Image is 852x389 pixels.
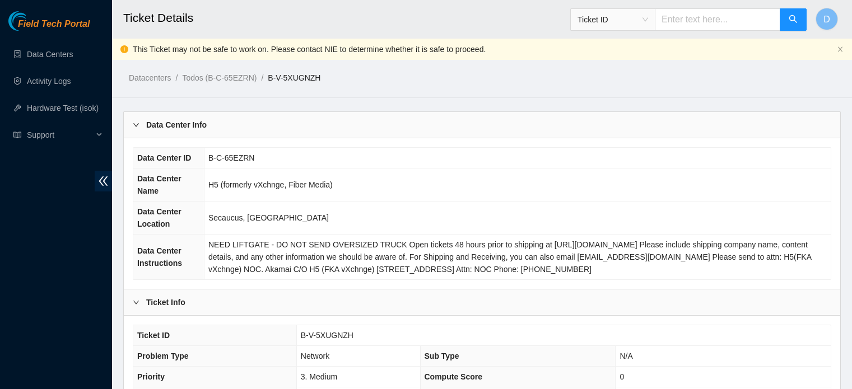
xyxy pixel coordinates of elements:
span: Priority [137,372,165,381]
span: 0 [620,372,624,381]
span: double-left [95,171,112,191]
span: Problem Type [137,351,189,360]
span: Data Center Location [137,207,181,228]
a: Todos (B-C-65EZRN) [182,73,257,82]
span: N/A [620,351,632,360]
button: close [837,46,844,53]
div: Ticket Info [124,289,840,315]
button: D [816,8,838,30]
span: Ticket ID [137,331,170,340]
button: search [780,8,807,31]
span: D [823,12,830,26]
span: Data Center Name [137,174,181,195]
b: Ticket Info [146,296,185,308]
span: search [789,15,798,25]
span: Support [27,124,93,146]
div: Data Center Info [124,112,840,138]
span: read [13,131,21,139]
span: / [175,73,178,82]
img: Akamai Technologies [8,11,57,31]
span: 3. Medium [301,372,337,381]
span: Data Center ID [137,153,191,162]
span: Compute Score [425,372,482,381]
span: Network [301,351,329,360]
a: Hardware Test (isok) [27,104,99,113]
span: Secaucus, [GEOGRAPHIC_DATA] [208,213,329,222]
a: B-V-5XUGNZH [268,73,320,82]
span: Data Center Instructions [137,246,182,268]
b: Data Center Info [146,119,207,131]
span: right [133,299,139,306]
span: NEED LIFTGATE - DO NOT SEND OVERSIZED TRUCK Open tickets 48 hours prior to shipping at [URL][DOMA... [208,240,811,274]
span: right [133,121,139,128]
span: / [261,73,263,82]
span: B-C-65EZRN [208,153,254,162]
a: Data Centers [27,50,73,59]
a: Activity Logs [27,77,71,86]
span: B-V-5XUGNZH [301,331,353,340]
a: Datacenters [129,73,171,82]
span: Field Tech Portal [18,19,90,30]
span: Ticket ID [578,11,648,28]
span: H5 (formerly vXchnge, Fiber Media) [208,180,333,189]
a: Akamai TechnologiesField Tech Portal [8,20,90,35]
input: Enter text here... [655,8,780,31]
span: Sub Type [425,351,459,360]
